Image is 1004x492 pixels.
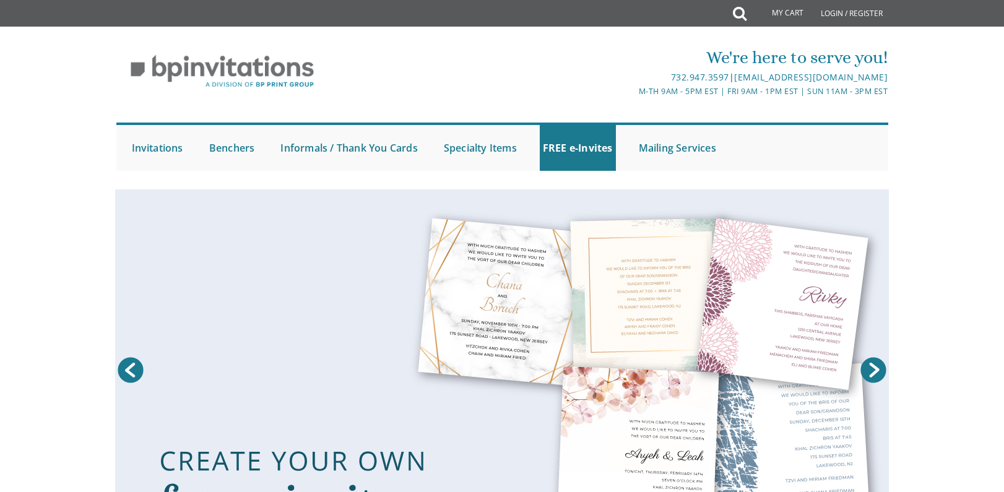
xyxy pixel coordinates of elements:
a: Invitations [129,125,186,171]
a: Mailing Services [636,125,719,171]
a: Benchers [206,125,258,171]
a: My Cart [745,1,812,26]
a: 732.947.3597 [671,71,729,83]
img: BP Invitation Loft [116,46,329,97]
a: Prev [115,355,146,386]
a: Next [858,355,889,386]
div: | [374,70,888,85]
div: M-Th 9am - 5pm EST | Fri 9am - 1pm EST | Sun 11am - 3pm EST [374,85,888,98]
a: Specialty Items [441,125,520,171]
div: We're here to serve you! [374,45,888,70]
a: FREE e-Invites [540,125,616,171]
a: [EMAIL_ADDRESS][DOMAIN_NAME] [734,71,888,83]
a: Informals / Thank You Cards [277,125,420,171]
